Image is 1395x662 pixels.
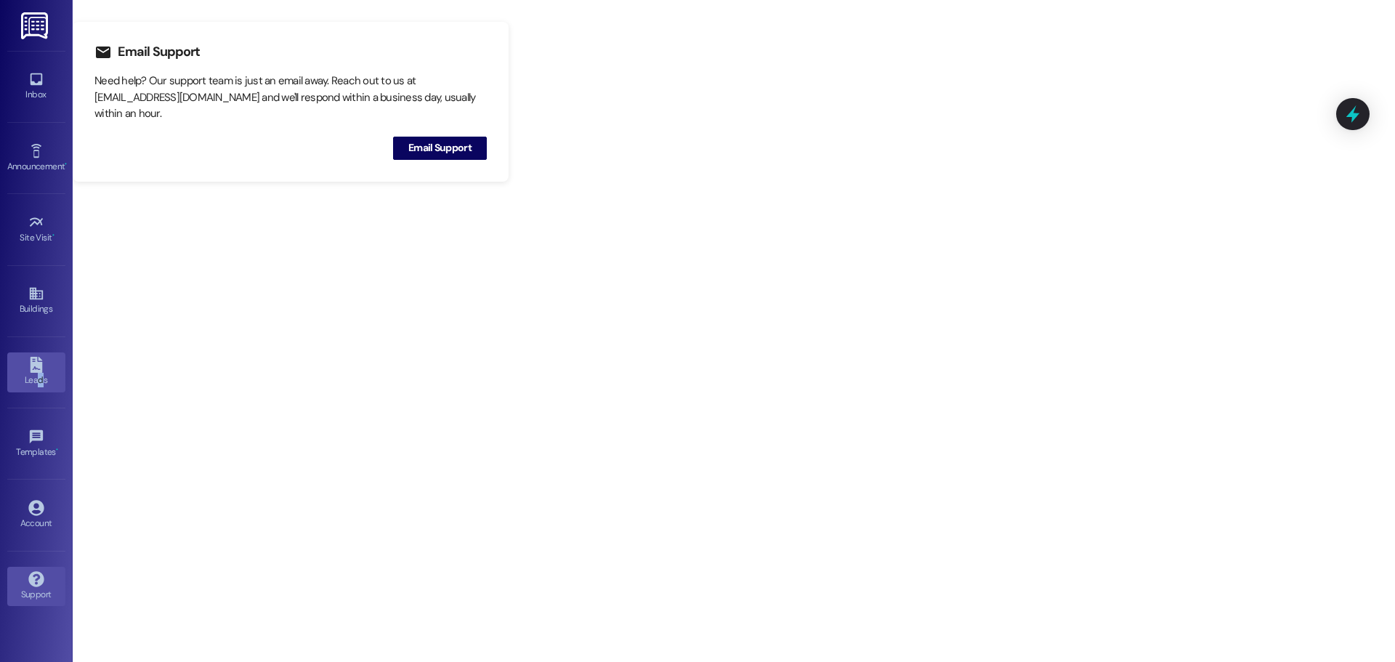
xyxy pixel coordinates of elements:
a: Support [7,567,65,606]
a: Leads [7,352,65,392]
img: ResiDesk Logo [21,12,51,39]
a: Templates • [7,424,65,464]
span: • [52,230,54,241]
span: Email Support [408,140,472,156]
a: Buildings [7,281,65,320]
button: Email Support [393,137,487,160]
div: Need help? Our support team is just an email away. Reach out to us at [EMAIL_ADDRESS][DOMAIN_NAME... [94,73,487,122]
span: • [56,445,58,455]
span: • [65,159,67,169]
a: Site Visit • [7,210,65,249]
a: Account [7,496,65,535]
a: Inbox [7,67,65,106]
h3: Email Support [118,44,200,60]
